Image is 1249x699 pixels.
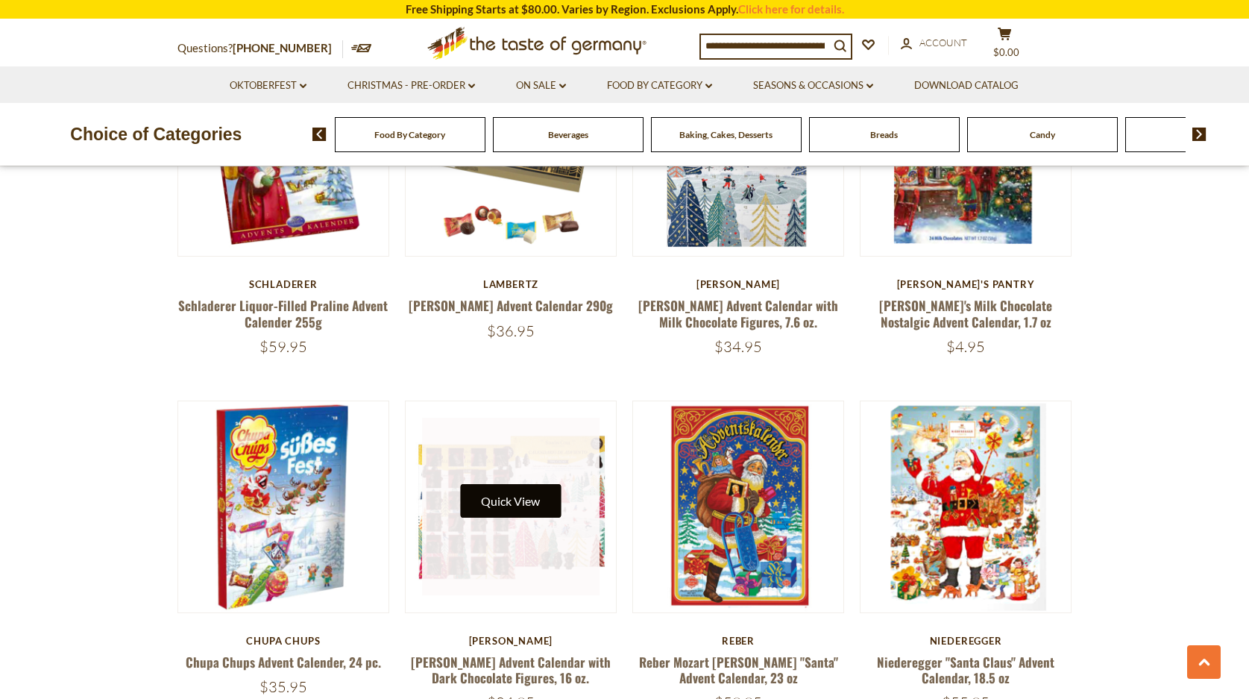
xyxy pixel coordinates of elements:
img: Niederegger "Santa Claus" Advent Calendar, 18.5 oz [861,401,1072,612]
div: Schladerer [177,278,390,290]
a: Chupa Chups Advent Calender, 24 pc. [186,653,381,671]
div: Niederegger [860,635,1072,647]
a: Schladerer Liquor-Filled Praline Advent Calender 255g [178,296,388,330]
a: [PHONE_NUMBER] [233,41,332,54]
a: Account [901,35,967,51]
img: Reber Mozart Kugel "Santa" Advent Calendar, 23 oz [633,401,844,612]
div: [PERSON_NAME] [405,635,617,647]
span: $34.95 [714,337,762,356]
img: next arrow [1192,128,1206,141]
button: $0.00 [983,27,1028,64]
a: [PERSON_NAME] Advent Calendar with Milk Chocolate Figures, 7.6 oz. [638,296,838,330]
span: $0.00 [993,46,1019,58]
img: previous arrow [312,128,327,141]
a: [PERSON_NAME]'s Milk Chocolate Nostalgic Advent Calendar, 1.7 oz [879,296,1052,330]
button: Quick View [460,484,561,518]
div: Chupa Chups [177,635,390,647]
a: Click here for details. [738,2,844,16]
span: $4.95 [946,337,985,356]
p: Questions? [177,39,343,58]
a: [PERSON_NAME] Advent Calendar 290g [409,296,613,315]
img: Simón Coll Advent Calendar with Dark Chocolate Figures, 16 oz. [406,401,617,612]
a: Breads [870,129,898,140]
a: Oktoberfest [230,78,306,94]
a: Candy [1030,129,1055,140]
img: Chupa Chups Advent Calender, 24 pc. [178,401,389,612]
a: [PERSON_NAME] Advent Calendar with Dark Chocolate Figures, 16 oz. [411,653,611,687]
a: Baking, Cakes, Desserts [679,129,773,140]
a: Food By Category [607,78,712,94]
span: Account [919,37,967,48]
div: [PERSON_NAME] [632,278,845,290]
div: Lambertz [405,278,617,290]
a: Christmas - PRE-ORDER [347,78,475,94]
a: Reber Mozart [PERSON_NAME] "Santa" Advent Calendar, 23 oz [639,653,838,687]
a: Niederegger "Santa Claus" Advent Calendar, 18.5 oz [877,653,1054,687]
span: $35.95 [259,677,307,696]
div: Reber [632,635,845,647]
a: Download Catalog [914,78,1019,94]
div: [PERSON_NAME]'s Pantry [860,278,1072,290]
a: On Sale [516,78,566,94]
a: Beverages [548,129,588,140]
span: $59.95 [259,337,307,356]
a: Food By Category [374,129,445,140]
span: $36.95 [487,322,535,340]
a: Seasons & Occasions [753,78,873,94]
